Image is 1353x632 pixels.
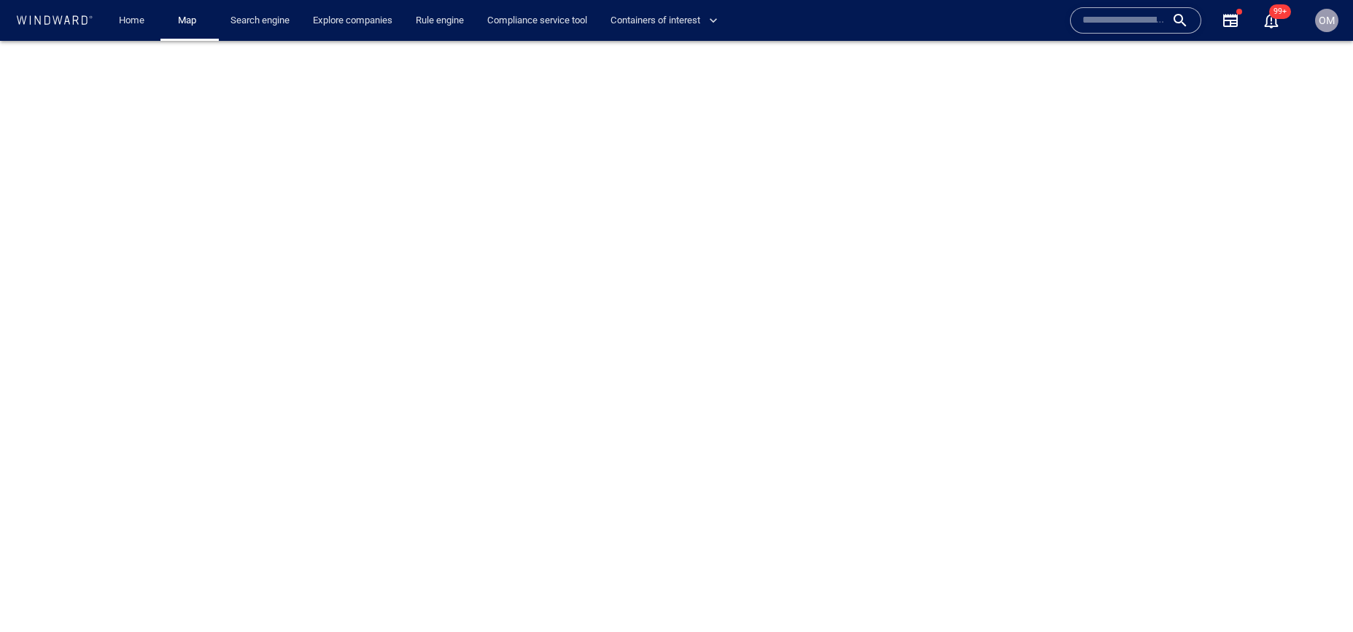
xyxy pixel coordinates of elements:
span: OM [1319,15,1335,26]
div: Notification center [1263,12,1280,29]
a: Rule engine [410,8,470,34]
button: Map [166,8,213,34]
a: Compliance service tool [481,8,593,34]
button: Home [108,8,155,34]
a: Explore companies [307,8,398,34]
a: Home [113,8,150,34]
a: Map [172,8,207,34]
span: Containers of interest [610,12,718,29]
iframe: Chat [1291,566,1342,621]
span: 99+ [1269,4,1291,19]
a: Search engine [225,8,295,34]
button: Containers of interest [605,8,730,34]
button: 99+ [1254,3,1289,38]
button: OM [1312,6,1341,35]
